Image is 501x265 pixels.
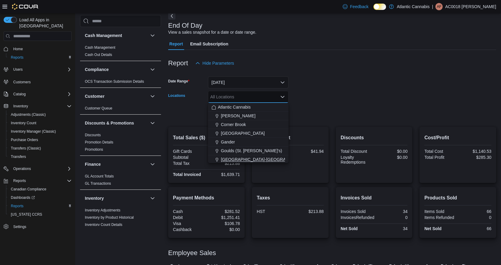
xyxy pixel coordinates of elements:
span: Home [11,45,72,53]
span: Catalog [13,92,26,97]
span: Settings [11,223,72,230]
span: GL Account Totals [85,174,114,179]
button: Home [1,45,74,53]
div: 66 [459,209,491,214]
div: HST [257,209,289,214]
a: Settings [11,223,29,230]
button: Operations [1,165,74,173]
button: Cash Management [85,32,148,39]
div: $213.88 [292,209,324,214]
a: Cash Management [85,45,115,50]
a: Adjustments (Classic) [8,111,48,118]
div: $213.88 [208,161,240,166]
h2: Taxes [257,194,324,202]
button: Catalog [1,90,74,98]
span: Report [169,38,183,50]
div: Finance [80,173,161,190]
span: Operations [11,165,72,172]
span: Inventory Count [8,119,72,127]
a: Feedback [340,1,371,13]
button: Finance [149,161,156,168]
div: Cash Management [80,44,161,61]
p: | [432,3,433,10]
span: Reports [13,178,26,183]
button: Inventory [149,195,156,202]
div: Cashback [173,227,205,232]
span: GL Transactions [85,181,111,186]
div: $0.00 [375,149,407,154]
p: AC0018 [PERSON_NAME] [445,3,496,10]
button: Next [168,12,175,20]
span: Load All Apps in [GEOGRAPHIC_DATA] [17,17,72,29]
button: Reports [11,177,28,184]
div: Visa [173,221,205,226]
button: [US_STATE] CCRS [6,210,74,219]
a: Promotion Details [85,140,113,144]
a: Home [11,45,25,53]
div: Discounts & Promotions [80,131,161,156]
button: [GEOGRAPHIC_DATA]-[GEOGRAPHIC_DATA] [208,155,289,164]
span: Canadian Compliance [8,186,72,193]
button: Reports [6,202,74,210]
div: $106.78 [208,221,240,226]
h3: Finance [85,161,101,167]
div: 34 [375,209,407,214]
button: Users [1,65,74,74]
button: Finance [85,161,148,167]
div: Total Tax [173,161,205,166]
a: Reports [8,202,26,210]
button: Users [11,66,25,73]
div: Cash [173,209,205,214]
button: Reports [6,53,74,62]
span: Purchase Orders [8,136,72,143]
h2: Average Spent [257,134,324,141]
a: Inventory by Product Historical [85,215,134,220]
div: Total Profit [424,155,456,160]
span: Inventory Adjustments [85,208,120,213]
span: Adjustments (Classic) [8,111,72,118]
div: $0.00 [375,155,407,160]
button: Gander [208,138,289,146]
div: $285.30 [459,155,491,160]
div: 0 [459,215,491,220]
div: $1,639.71 [208,172,240,177]
a: Canadian Compliance [8,186,49,193]
a: Discounts [85,133,101,137]
div: Choose from the following options [208,103,289,199]
button: Settings [1,222,74,231]
span: Customer Queue [85,106,112,111]
button: Adjustments (Classic) [6,110,74,119]
h3: Report [168,60,188,67]
span: Cash Out Details [85,52,112,57]
span: Transfers [8,153,72,160]
span: Atlantic Cannabis [218,104,251,110]
span: Dashboards [11,195,35,200]
a: GL Account Totals [85,174,114,178]
div: $1,140.53 [459,149,491,154]
h3: Cash Management [85,32,122,39]
button: Customer [85,93,148,99]
span: Operations [13,166,31,171]
span: Reports [11,204,23,208]
a: [US_STATE] CCRS [8,211,45,218]
span: [GEOGRAPHIC_DATA] [221,130,265,136]
span: Canadian Compliance [11,187,46,192]
button: Compliance [85,66,148,72]
h3: Customer [85,93,104,99]
span: Adjustments (Classic) [11,112,46,117]
a: Cash Out Details [85,53,112,57]
div: $1,251.41 [208,215,240,220]
span: [PERSON_NAME] [221,113,255,119]
button: Hide Parameters [193,57,237,69]
div: InvoicesRefunded [341,215,374,220]
button: Operations [11,165,33,172]
button: Inventory Count [6,119,74,127]
div: $0.00 [208,227,240,232]
button: Corner Brook [208,120,289,129]
span: Users [11,66,72,73]
span: Feedback [350,4,368,10]
span: Transfers (Classic) [8,145,72,152]
span: Transfers [11,154,26,159]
